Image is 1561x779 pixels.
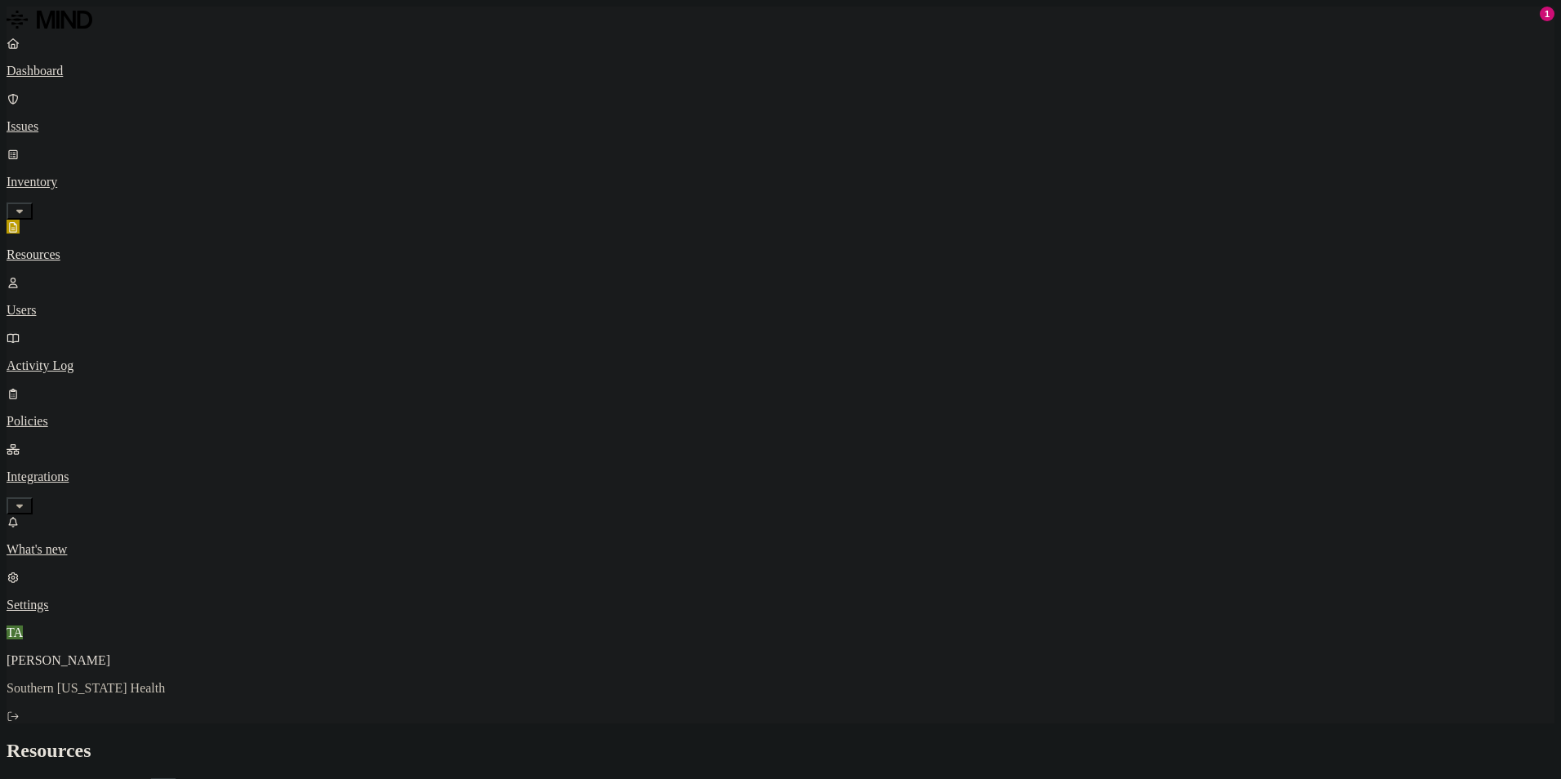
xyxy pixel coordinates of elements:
a: What's new [7,514,1554,557]
h2: Resources [7,740,1554,762]
a: Settings [7,570,1554,612]
p: What's new [7,542,1554,557]
p: Inventory [7,175,1554,189]
p: Policies [7,414,1554,429]
p: Dashboard [7,64,1554,78]
p: Resources [7,247,1554,262]
p: Issues [7,119,1554,134]
a: Users [7,275,1554,318]
a: MIND [7,7,1554,36]
p: Integrations [7,470,1554,484]
a: Integrations [7,442,1554,512]
img: MIND [7,7,92,33]
p: Activity Log [7,358,1554,373]
a: Activity Log [7,331,1554,373]
a: Inventory [7,147,1554,217]
p: Users [7,303,1554,318]
p: Southern [US_STATE] Health [7,681,1554,696]
a: Dashboard [7,36,1554,78]
span: TA [7,625,23,639]
a: Issues [7,91,1554,134]
a: Resources [7,220,1554,262]
a: Policies [7,386,1554,429]
div: 1 [1540,7,1554,21]
p: Settings [7,598,1554,612]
